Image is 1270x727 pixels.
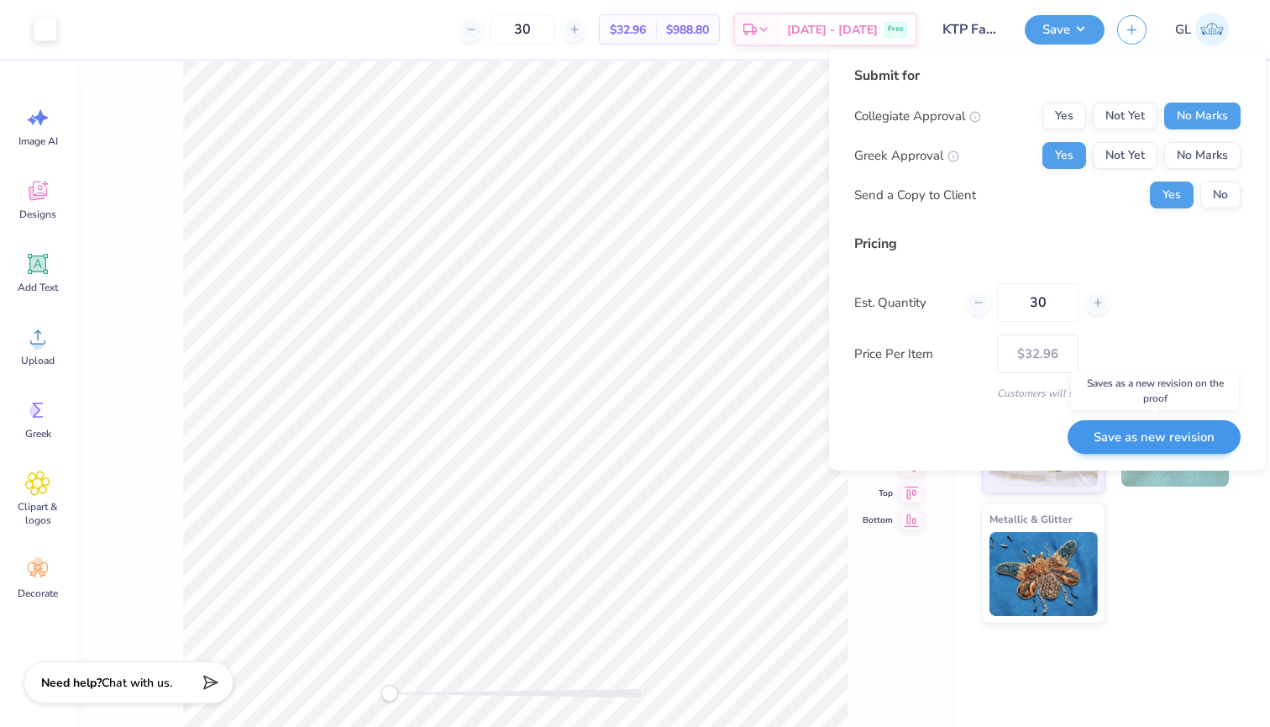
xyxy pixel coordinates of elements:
img: Metallic & Glitter [989,532,1098,616]
span: Greek [25,427,51,440]
button: Not Yet [1093,142,1157,169]
div: Collegiate Approval [854,107,981,126]
button: Yes [1150,182,1194,208]
a: GL [1168,13,1236,46]
button: Not Yet [1093,103,1157,129]
span: Upload [21,354,55,367]
div: Saves as a new revision on the proof [1071,371,1239,410]
span: Decorate [18,587,58,600]
label: Price Per Item [854,345,984,364]
span: Image AI [18,134,58,148]
button: No [1200,182,1241,208]
div: Customers will see this price on HQ. [854,386,1241,401]
span: Free [888,24,904,35]
input: – – [997,283,1078,322]
img: Gia Lin [1195,13,1229,46]
span: GL [1175,20,1191,40]
div: Pricing [854,234,1241,254]
span: Designs [19,208,56,221]
button: Yes [1042,142,1086,169]
button: Save [1025,15,1105,45]
span: $988.80 [666,21,709,39]
button: Yes [1042,103,1086,129]
span: Top [863,487,893,500]
button: No Marks [1164,142,1241,169]
div: Submit for [854,66,1241,86]
div: Send a Copy to Client [854,186,976,205]
span: [DATE] - [DATE] [787,21,878,39]
input: – – [490,14,555,45]
input: Untitled Design [930,13,1012,46]
span: Add Text [18,281,58,294]
span: Chat with us. [102,675,172,691]
strong: Need help? [41,675,102,691]
span: $32.96 [610,21,646,39]
button: No Marks [1164,103,1241,129]
span: Metallic & Glitter [989,510,1073,528]
span: Clipart & logos [10,500,66,527]
span: Bottom [863,514,893,527]
div: Greek Approval [854,146,959,166]
div: Accessibility label [381,685,398,702]
button: Save as new revision [1068,420,1241,455]
label: Est. Quantity [854,293,954,313]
